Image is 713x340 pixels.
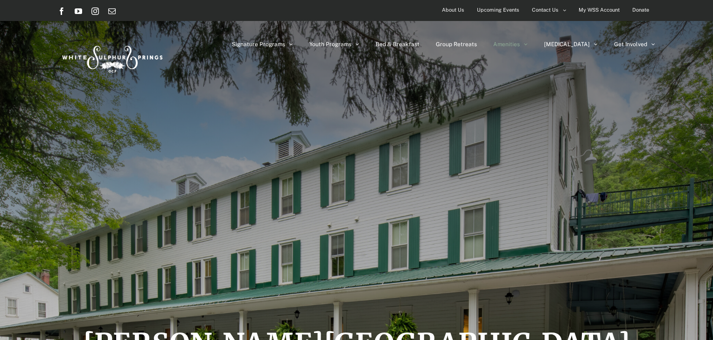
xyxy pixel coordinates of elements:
[376,42,419,47] span: Bed & Breakfast
[493,42,520,47] span: Amenities
[58,7,65,15] a: Facebook
[108,7,116,15] a: Email
[232,21,293,68] a: Signature Programs
[376,21,419,68] a: Bed & Breakfast
[58,35,165,79] img: White Sulphur Springs Logo
[632,3,649,17] span: Donate
[544,21,598,68] a: [MEDICAL_DATA]
[91,7,99,15] a: Instagram
[436,21,477,68] a: Group Retreats
[579,3,620,17] span: My WSS Account
[309,21,359,68] a: Youth Programs
[309,42,351,47] span: Youth Programs
[442,3,464,17] span: About Us
[614,42,647,47] span: Get Involved
[544,42,590,47] span: [MEDICAL_DATA]
[436,42,477,47] span: Group Retreats
[493,21,528,68] a: Amenities
[75,7,82,15] a: YouTube
[477,3,519,17] span: Upcoming Events
[532,3,559,17] span: Contact Us
[232,21,655,68] nav: Main Menu
[232,42,285,47] span: Signature Programs
[614,21,655,68] a: Get Involved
